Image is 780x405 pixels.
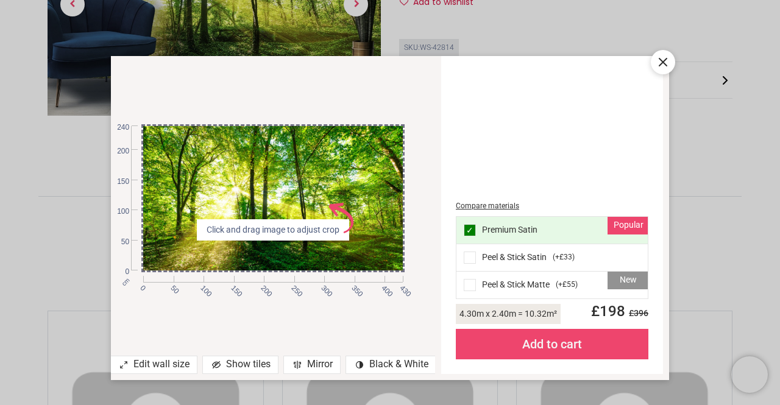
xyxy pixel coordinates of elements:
[121,277,131,287] span: cm
[138,283,146,291] span: 0
[625,308,648,318] span: £ 396
[456,304,561,324] div: 4.30 m x 2.40 m = 10.32 m²
[106,267,129,277] span: 0
[319,283,327,291] span: 300
[397,283,405,291] span: 430
[379,283,387,291] span: 400
[106,206,129,217] span: 100
[456,217,648,244] div: Premium Satin
[229,283,236,291] span: 150
[110,356,197,374] div: Edit wall size
[456,272,648,298] div: Peel & Stick Matte
[608,272,648,290] div: New
[258,283,266,291] span: 200
[202,224,344,236] span: Click and drag image to adjust crop
[289,283,297,291] span: 250
[168,283,176,291] span: 50
[202,356,278,374] div: Show tiles
[106,146,129,157] span: 200
[456,201,648,211] div: Compare materials
[346,356,436,374] div: Black & White
[349,283,357,291] span: 350
[456,244,648,272] div: Peel & Stick Satin
[584,303,648,320] span: £ 198
[466,226,473,234] span: ✓
[556,280,578,290] span: ( +£55 )
[731,356,768,393] iframe: Brevo live chat
[553,252,575,262] span: ( +£33 )
[608,217,648,235] div: Popular
[283,356,341,374] div: Mirror
[456,329,648,359] div: Add to cart
[106,177,129,187] span: 150
[106,122,129,133] span: 240
[106,237,129,247] span: 50
[198,283,206,291] span: 100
